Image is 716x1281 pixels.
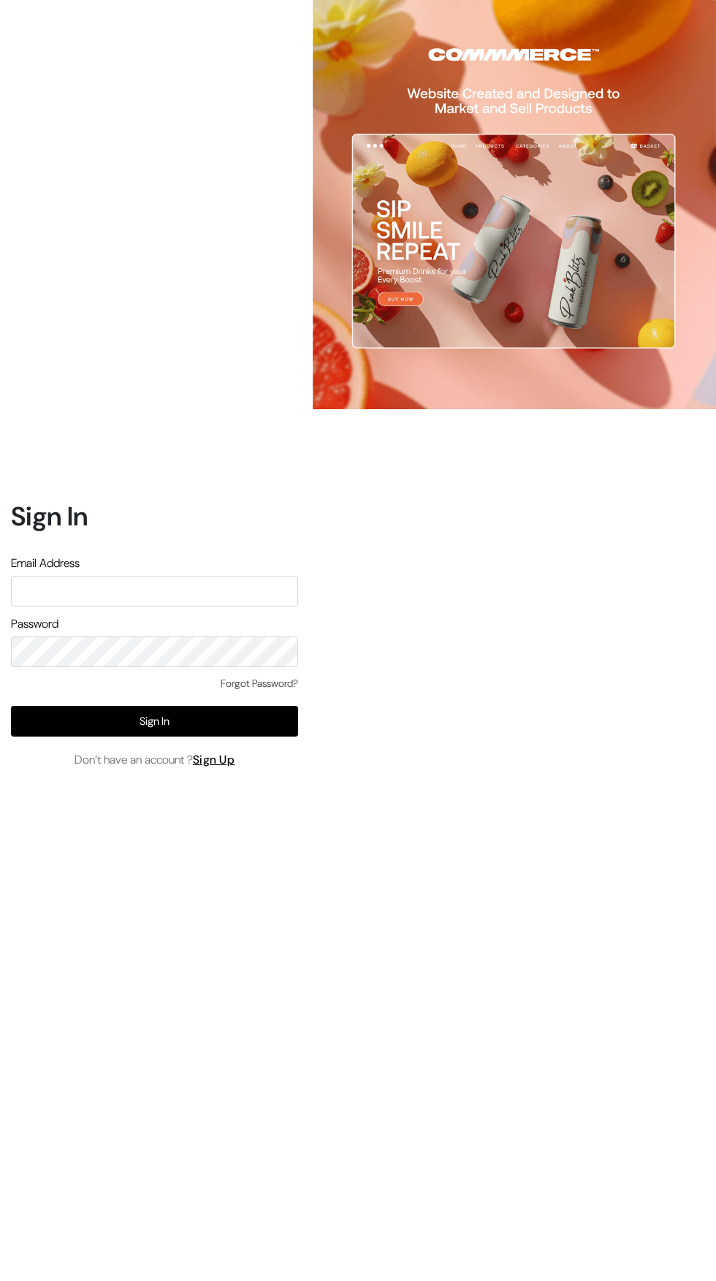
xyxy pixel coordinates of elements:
[11,555,80,572] label: Email Address
[11,615,58,633] label: Password
[75,751,235,769] span: Don’t have an account ?
[11,501,298,532] h1: Sign In
[11,706,298,737] button: Sign In
[193,752,235,767] a: Sign Up
[221,676,298,691] a: Forgot Password?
